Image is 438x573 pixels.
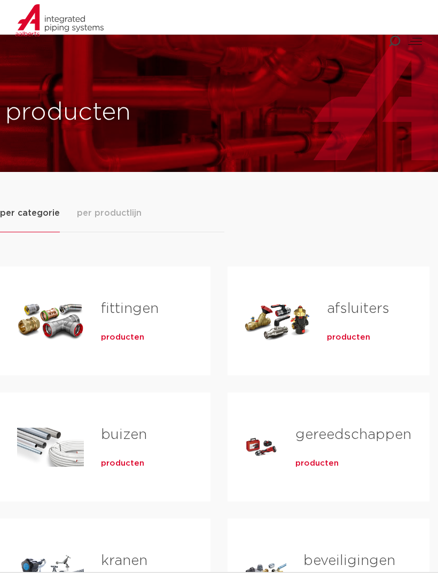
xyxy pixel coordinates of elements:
h1: producten [5,96,214,130]
a: gereedschappen [295,428,411,442]
a: beveiligingen [303,554,395,568]
a: producten [101,332,144,343]
a: producten [295,458,339,469]
a: buizen [101,428,147,442]
a: kranen [101,554,147,568]
span: per productlijn [77,207,142,219]
a: producten [327,332,370,343]
a: fittingen [101,302,159,316]
a: afsluiters [327,302,389,316]
a: producten [101,458,144,469]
